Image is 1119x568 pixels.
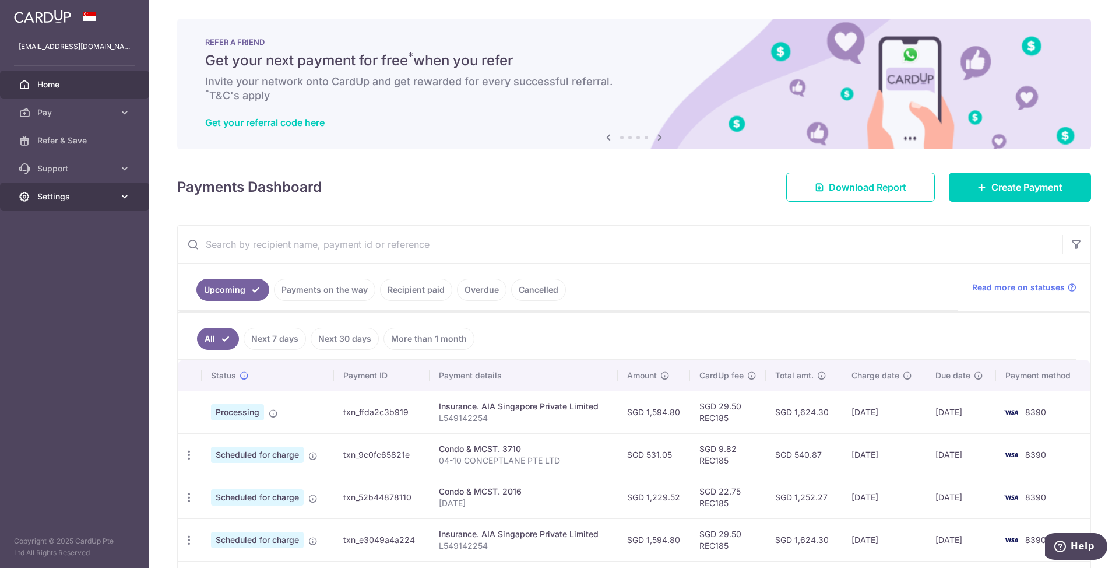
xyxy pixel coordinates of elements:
img: Bank Card [1000,448,1023,462]
td: txn_52b44878110 [334,476,430,518]
a: Next 7 days [244,328,306,350]
h5: Get your next payment for free when you refer [205,51,1063,70]
td: [DATE] [842,391,926,433]
span: Support [37,163,114,174]
a: Overdue [457,279,506,301]
span: Download Report [829,180,906,194]
a: Download Report [786,173,935,202]
iframe: Opens a widget where you can find more information [1045,533,1107,562]
td: SGD 1,624.30 [766,391,842,433]
a: Read more on statuses [972,282,1076,293]
a: Next 30 days [311,328,379,350]
img: CardUp [14,9,71,23]
a: All [197,328,239,350]
th: Payment ID [334,360,430,391]
a: Create Payment [949,173,1091,202]
td: [DATE] [926,433,996,476]
td: SGD 1,624.30 [766,518,842,561]
td: SGD 1,252.27 [766,476,842,518]
td: [DATE] [842,518,926,561]
a: Payments on the way [274,279,375,301]
td: txn_ffda2c3b919 [334,391,430,433]
span: 8390 [1025,407,1046,417]
span: 8390 [1025,535,1046,545]
a: Get your referral code here [205,117,325,128]
span: Home [37,79,114,90]
td: SGD 540.87 [766,433,842,476]
span: Total amt. [775,370,814,381]
td: SGD 29.50 REC185 [690,391,766,433]
td: SGD 1,594.80 [618,391,690,433]
td: [DATE] [842,433,926,476]
span: 8390 [1025,492,1046,502]
td: SGD 9.82 REC185 [690,433,766,476]
span: Scheduled for charge [211,489,304,506]
span: Pay [37,107,114,118]
a: Recipient paid [380,279,452,301]
a: Cancelled [511,279,566,301]
div: Condo & MCST. 3710 [439,443,608,455]
td: txn_e3049a4a224 [334,518,430,561]
span: Due date [935,370,970,381]
td: [DATE] [842,476,926,518]
span: Amount [627,370,657,381]
a: Upcoming [196,279,269,301]
span: Scheduled for charge [211,532,304,548]
td: SGD 1,594.80 [618,518,690,561]
span: Status [211,370,236,381]
div: Condo & MCST. 2016 [439,486,608,497]
p: L549142254 [439,412,608,424]
td: SGD 22.75 REC185 [690,476,766,518]
td: SGD 531.05 [618,433,690,476]
span: 8390 [1025,450,1046,460]
p: 04-10 CONCEPTLANE PTE LTD [439,455,608,467]
td: [DATE] [926,476,996,518]
p: [DATE] [439,497,608,509]
p: L549142254 [439,540,608,552]
th: Payment method [996,360,1090,391]
p: REFER A FRIEND [205,37,1063,47]
img: Bank Card [1000,405,1023,419]
span: CardUp fee [699,370,744,381]
td: [DATE] [926,518,996,561]
img: Bank Card [1000,490,1023,504]
td: txn_9c0fc65821e [334,433,430,476]
td: [DATE] [926,391,996,433]
td: SGD 29.50 REC185 [690,518,766,561]
span: Processing [211,404,264,420]
span: Scheduled for charge [211,447,304,463]
img: Bank Card [1000,533,1023,547]
span: Settings [37,191,114,202]
input: Search by recipient name, payment id or reference [178,226,1062,263]
a: More than 1 month [383,328,474,350]
img: RAF banner [177,19,1091,149]
span: Read more on statuses [972,282,1065,293]
h6: Invite your network onto CardUp and get rewarded for every successful referral. T&C's apply [205,75,1063,103]
h4: Payments Dashboard [177,177,322,198]
td: SGD 1,229.52 [618,476,690,518]
div: Insurance. AIA Singapore Private Limited [439,528,608,540]
span: Charge date [851,370,899,381]
span: Create Payment [991,180,1062,194]
th: Payment details [430,360,618,391]
p: [EMAIL_ADDRESS][DOMAIN_NAME] [19,41,131,52]
div: Insurance. AIA Singapore Private Limited [439,401,608,412]
span: Refer & Save [37,135,114,146]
